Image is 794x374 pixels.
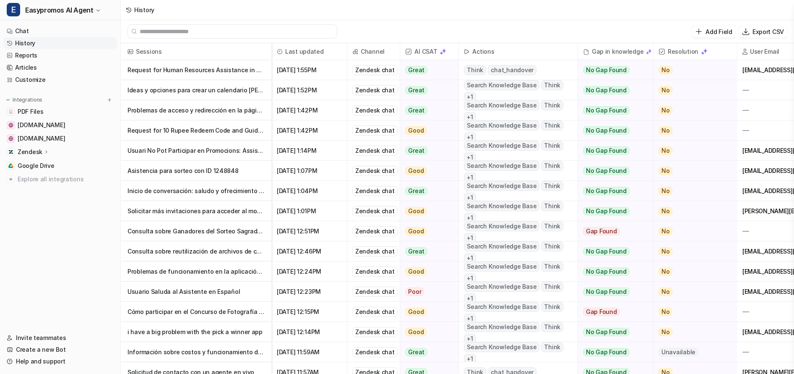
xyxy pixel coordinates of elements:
[578,80,647,100] button: No Gap Found
[3,96,45,104] button: Integrations
[541,80,563,90] span: Think
[472,43,494,60] h2: Actions
[583,126,630,135] span: No Gap Found
[464,213,476,223] span: + 1
[659,288,673,296] span: No
[653,60,730,80] button: No
[541,221,563,231] span: Think
[124,43,268,60] span: Sessions
[128,342,265,362] p: Información sobre costos y funcionamiento de sorteos en Easypromos
[583,66,630,74] span: No Gap Found
[464,141,539,151] span: Search Knowledge Base
[405,207,427,215] span: Good
[578,161,647,181] button: No Gap Found
[464,80,539,90] span: Search Knowledge Base
[400,100,453,120] button: Great
[352,85,398,95] div: Zendesk chat
[464,342,539,352] span: Search Knowledge Base
[488,65,536,75] span: chat_handover
[275,60,344,80] span: [DATE] 1:55PM
[275,80,344,100] span: [DATE] 1:52PM
[3,332,117,344] a: Invite teammates
[464,253,476,263] span: + 1
[25,4,93,16] span: Easypromos AI Agent
[659,308,673,316] span: No
[352,287,398,297] div: Zendesk chat
[8,109,13,114] img: PDF Files
[659,167,673,175] span: No
[659,66,673,74] span: No
[578,60,647,80] button: No Gap Found
[405,227,427,235] span: Good
[653,161,730,181] button: No
[578,302,647,322] button: Gap Found
[583,227,620,235] span: Gap Found
[578,342,647,362] button: No Gap Found
[405,328,427,336] span: Good
[583,207,630,215] span: No Gap Found
[541,302,563,312] span: Think
[464,273,476,283] span: + 1
[583,308,620,316] span: Gap Found
[18,134,65,143] span: [DOMAIN_NAME]
[134,5,154,14] div: History
[400,60,453,80] button: Great
[352,267,398,277] div: Zendesk chat
[352,226,398,236] div: Zendesk chat
[464,112,476,122] span: + 1
[128,100,265,120] p: Problemas de acceso y redirección en la página de inicio de sesión
[583,247,630,256] span: No Gap Found
[405,267,427,276] span: Good
[275,342,344,362] span: [DATE] 11:59AM
[464,100,539,110] span: Search Knowledge Base
[275,241,344,262] span: [DATE] 12:46PM
[352,206,398,216] div: Zendesk chat
[275,120,344,141] span: [DATE] 1:42PM
[464,322,539,332] span: Search Knowledge Base
[752,27,784,36] p: Export CSV
[464,262,539,272] span: Search Knowledge Base
[400,80,453,100] button: Great
[405,348,427,356] span: Great
[18,107,43,116] span: PDF Files
[352,327,398,337] div: Zendesk chat
[405,308,427,316] span: Good
[7,3,20,16] span: E
[352,146,398,156] div: Zendesk chat
[653,302,730,322] button: No
[3,173,117,185] a: Explore all integrations
[578,141,647,161] button: No Gap Found
[541,241,563,251] span: Think
[659,126,673,135] span: No
[352,307,398,317] div: Zendesk chat
[653,80,730,100] button: No
[405,187,427,195] span: Great
[653,141,730,161] button: No
[8,136,13,141] img: easypromos-apiref.redoc.ly
[541,282,563,292] span: Think
[400,262,453,282] button: Good
[653,322,730,342] button: No
[578,322,647,342] button: No Gap Found
[400,181,453,201] button: Great
[583,187,630,195] span: No Gap Found
[3,62,117,73] a: Articles
[128,141,265,161] p: Usuari No Pot Participar en Promocions: Assistència i Possibles Causes
[739,26,787,38] button: Export CSV
[3,119,117,131] a: www.easypromosapp.com[DOMAIN_NAME]
[400,221,453,241] button: Good
[578,241,647,262] button: No Gap Found
[464,282,539,292] span: Search Knowledge Base
[405,167,427,175] span: Good
[659,267,673,276] span: No
[659,227,673,235] span: No
[578,221,647,241] button: Gap Found
[275,181,344,201] span: [DATE] 1:04PM
[464,65,486,75] span: Think
[3,160,117,172] a: Google DriveGoogle Drive
[3,25,117,37] a: Chat
[275,161,344,181] span: [DATE] 1:07PM
[659,247,673,256] span: No
[3,74,117,86] a: Customize
[541,100,563,110] span: Think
